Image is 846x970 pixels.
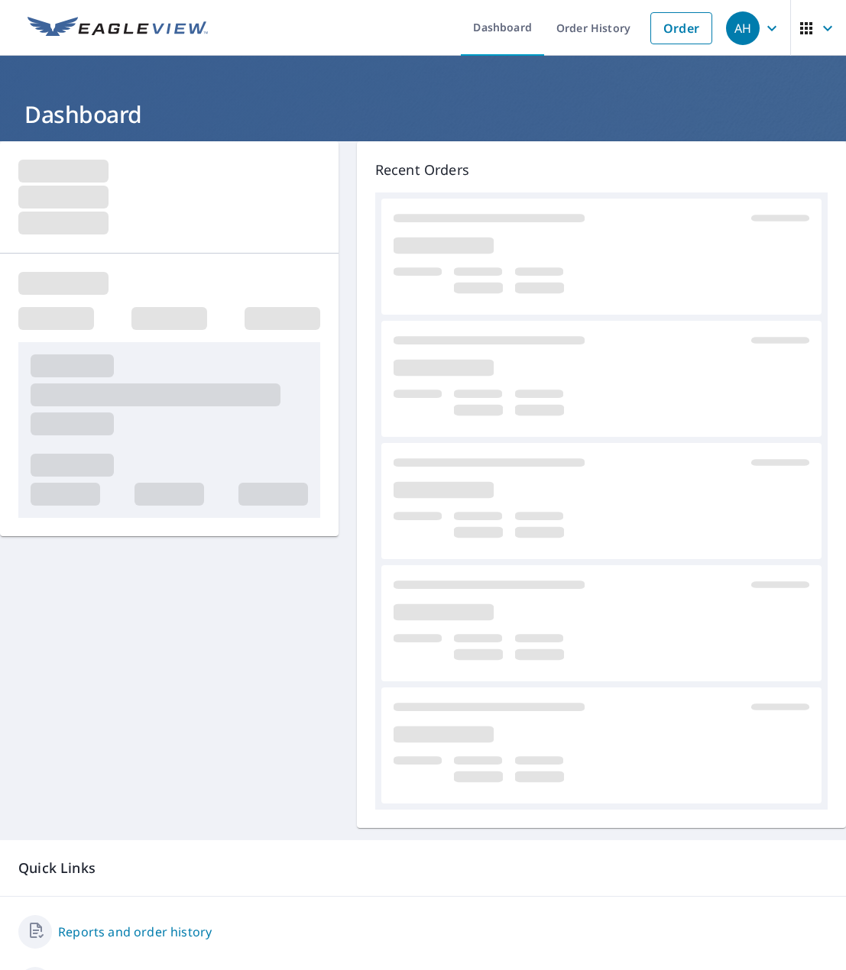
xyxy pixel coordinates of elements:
[18,99,828,130] h1: Dashboard
[58,923,212,941] a: Reports and order history
[726,11,760,45] div: AH
[650,12,712,44] a: Order
[18,858,828,878] p: Quick Links
[28,17,208,40] img: EV Logo
[375,160,828,180] p: Recent Orders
